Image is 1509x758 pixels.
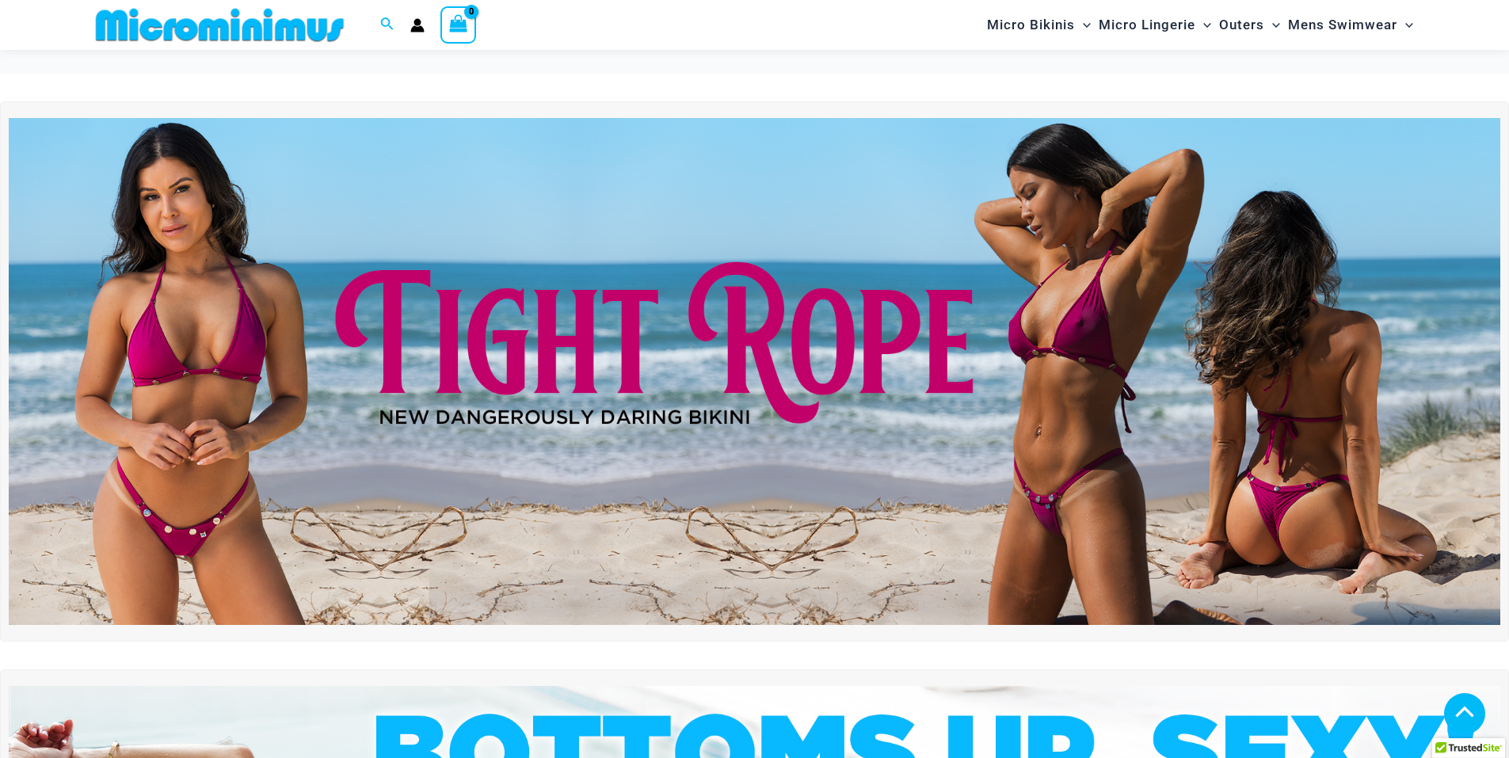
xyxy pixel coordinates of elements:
[1095,5,1215,45] a: Micro LingerieMenu ToggleMenu Toggle
[1397,5,1413,45] span: Menu Toggle
[1288,5,1397,45] span: Mens Swimwear
[9,118,1500,625] img: Tight Rope Pink Bikini
[1215,5,1284,45] a: OutersMenu ToggleMenu Toggle
[410,18,425,32] a: Account icon link
[1219,5,1264,45] span: Outers
[1075,5,1091,45] span: Menu Toggle
[440,6,477,43] a: View Shopping Cart, empty
[1099,5,1195,45] span: Micro Lingerie
[1284,5,1417,45] a: Mens SwimwearMenu ToggleMenu Toggle
[983,5,1095,45] a: Micro BikinisMenu ToggleMenu Toggle
[380,15,394,35] a: Search icon link
[1195,5,1211,45] span: Menu Toggle
[981,2,1420,48] nav: Site Navigation
[987,5,1075,45] span: Micro Bikinis
[1264,5,1280,45] span: Menu Toggle
[90,7,350,43] img: MM SHOP LOGO FLAT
